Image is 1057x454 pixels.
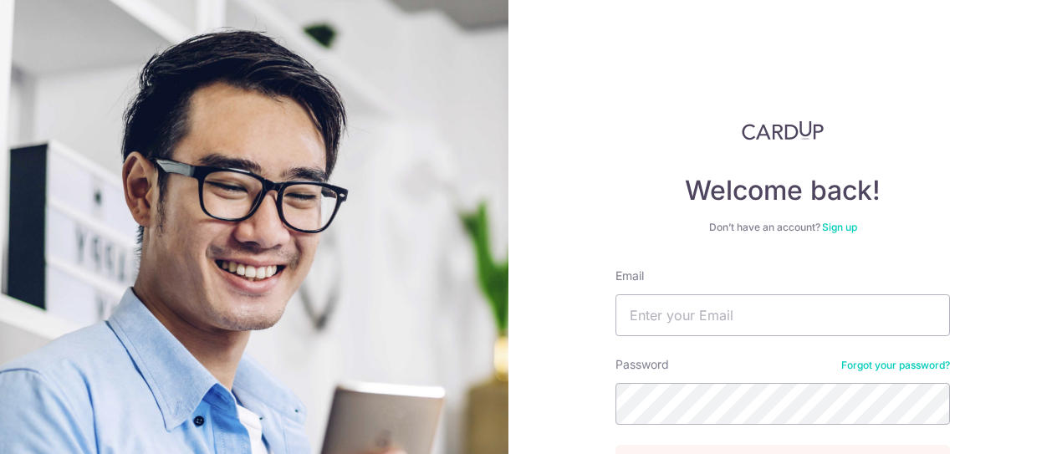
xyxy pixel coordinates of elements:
[615,221,950,234] div: Don’t have an account?
[822,221,857,233] a: Sign up
[841,359,950,372] a: Forgot your password?
[615,356,669,373] label: Password
[615,268,644,284] label: Email
[615,294,950,336] input: Enter your Email
[742,120,824,140] img: CardUp Logo
[615,174,950,207] h4: Welcome back!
